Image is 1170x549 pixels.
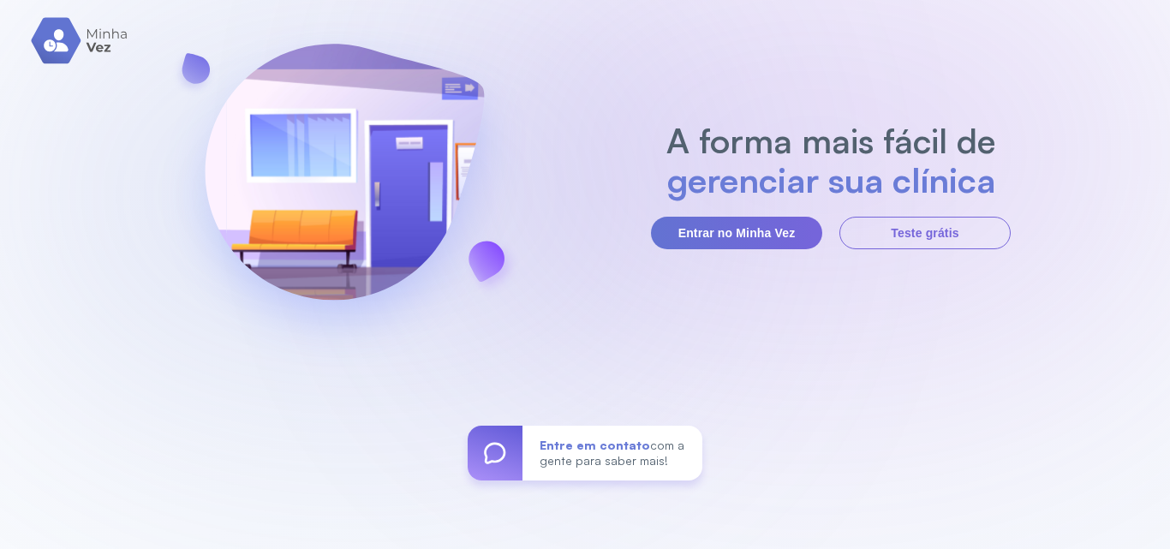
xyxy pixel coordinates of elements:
h2: A forma mais fácil de [658,121,1005,160]
button: Teste grátis [839,217,1011,249]
span: Entre em contato [540,438,650,452]
img: logo.svg [31,17,129,64]
button: Entrar no Minha Vez [651,217,822,249]
a: Entre em contatocom a gente para saber mais! [468,426,702,480]
h2: gerenciar sua clínica [658,160,1005,200]
div: com a gente para saber mais! [522,426,702,480]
